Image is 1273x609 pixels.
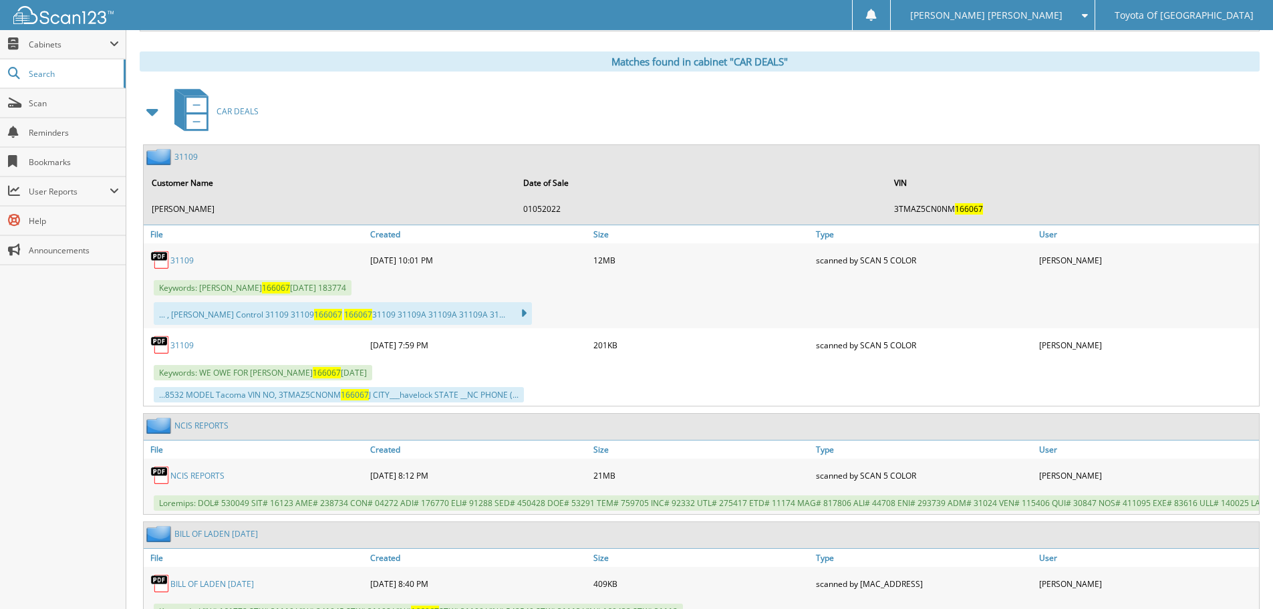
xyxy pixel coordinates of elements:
span: 166067 [344,309,372,320]
a: BILL OF LADEN [DATE] [170,578,254,590]
img: PDF.png [150,574,170,594]
span: Keywords: [PERSON_NAME] [DATE] 183774 [154,280,351,295]
span: Keywords: WE OWE FOR [PERSON_NAME] [DATE] [154,365,372,380]
img: scan123-logo-white.svg [13,6,114,24]
div: [PERSON_NAME] [1036,247,1259,273]
a: File [144,549,367,567]
th: Date of Sale [517,169,887,197]
a: File [144,225,367,243]
div: 12MB [590,247,813,273]
span: 166067 [313,367,341,378]
div: [DATE] 10:01 PM [367,247,590,273]
div: [PERSON_NAME] [1036,462,1259,489]
span: [PERSON_NAME] [PERSON_NAME] [910,11,1063,19]
a: File [144,441,367,459]
span: Scan [29,98,119,109]
div: [DATE] 8:40 PM [367,570,590,597]
a: User [1036,549,1259,567]
span: Help [29,215,119,227]
a: 31109 [174,151,198,162]
span: User Reports [29,186,110,197]
div: [DATE] 8:12 PM [367,462,590,489]
th: Customer Name [145,169,515,197]
img: folder2.png [146,148,174,165]
span: CAR DEALS [217,106,259,117]
a: User [1036,225,1259,243]
iframe: Chat Widget [1206,545,1273,609]
div: scanned by SCAN 5 COLOR [813,247,1036,273]
div: ...8532 MODEL Tacoma VIN NO, 3TMAZ5CNONM J CITY___havelock STATE __NC PHONE (... [154,387,524,402]
span: Announcements [29,245,119,256]
a: BILL OF LADEN [DATE] [174,528,258,539]
img: PDF.png [150,465,170,485]
div: scanned by [MAC_ADDRESS] [813,570,1036,597]
div: scanned by SCAN 5 COLOR [813,462,1036,489]
a: Size [590,441,813,459]
span: Cabinets [29,39,110,50]
td: 01052022 [517,198,887,220]
img: PDF.png [150,335,170,355]
span: 166067 [314,309,342,320]
div: 409KB [590,570,813,597]
a: Type [813,225,1036,243]
img: folder2.png [146,525,174,542]
a: Type [813,441,1036,459]
div: [PERSON_NAME] [1036,570,1259,597]
div: [DATE] 7:59 PM [367,332,590,358]
a: Created [367,549,590,567]
span: Search [29,68,117,80]
a: User [1036,441,1259,459]
a: Size [590,549,813,567]
a: 31109 [170,340,194,351]
span: 166067 [262,282,290,293]
img: folder2.png [146,417,174,434]
span: 166067 [341,389,369,400]
a: 31109 [170,255,194,266]
a: CAR DEALS [166,85,259,138]
a: NCIS REPORTS [174,420,229,431]
a: Created [367,441,590,459]
span: 166067 [955,203,983,215]
a: NCIS REPORTS [170,470,225,481]
a: Type [813,549,1036,567]
div: 201KB [590,332,813,358]
div: ... , [PERSON_NAME] Control 31109 31109 31109 31109A 31109A 31109A 31... [154,302,532,325]
div: scanned by SCAN 5 COLOR [813,332,1036,358]
td: 3TMAZ5CN0NM [887,198,1258,220]
span: Toyota Of [GEOGRAPHIC_DATA] [1115,11,1254,19]
span: Reminders [29,127,119,138]
th: VIN [887,169,1258,197]
div: [PERSON_NAME] [1036,332,1259,358]
span: Bookmarks [29,156,119,168]
img: PDF.png [150,250,170,270]
a: Created [367,225,590,243]
td: [PERSON_NAME] [145,198,515,220]
a: Size [590,225,813,243]
div: Matches found in cabinet "CAR DEALS" [140,51,1260,72]
div: 21MB [590,462,813,489]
